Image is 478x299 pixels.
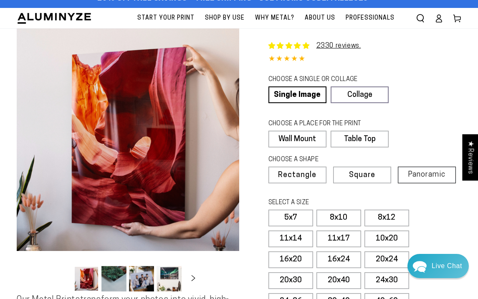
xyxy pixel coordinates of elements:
a: Start Your Print [133,8,199,28]
label: 10x20 [364,231,409,247]
label: Wall Mount [268,131,326,147]
span: Start Your Print [137,13,195,23]
a: Shop By Use [201,8,249,28]
div: Click to open Judge.me floating reviews tab [462,134,478,180]
label: 11x17 [316,231,361,247]
legend: CHOOSE A PLACE FOR THE PRINT [268,119,381,129]
div: Contact Us Directly [432,254,462,278]
button: Slide left [53,269,71,288]
label: 20x24 [364,251,409,268]
div: 4.85 out of 5.0 stars [268,53,462,66]
a: 2330 reviews. [316,43,361,49]
label: 8x12 [364,210,409,226]
span: Square [349,172,375,179]
span: Professionals [346,13,395,23]
button: Load image 2 in gallery view [101,266,126,291]
span: Why Metal? [255,13,294,23]
label: Table Top [331,131,389,147]
button: Load image 1 in gallery view [74,266,99,291]
button: Load image 3 in gallery view [129,266,154,291]
legend: SELECT A SIZE [268,198,381,208]
span: Shop By Use [205,13,245,23]
a: About Us [301,8,339,28]
legend: CHOOSE A SHAPE [268,155,381,165]
media-gallery: Gallery Viewer [17,28,239,294]
span: Panoramic [408,171,445,179]
label: 20x40 [316,272,361,289]
a: Why Metal? [251,8,298,28]
label: 16x20 [268,251,313,268]
legend: CHOOSE A SINGLE OR COLLAGE [268,75,381,84]
label: 20x30 [268,272,313,289]
a: Professionals [341,8,399,28]
label: 24x30 [364,272,409,289]
img: Aluminyze [17,12,92,25]
span: Rectangle [278,172,316,179]
summary: Search our site [411,9,430,28]
label: 11x14 [268,231,313,247]
label: 5x7 [268,210,313,226]
button: Load image 4 in gallery view [157,266,182,291]
label: 8x10 [316,210,361,226]
a: Single Image [268,86,326,103]
button: Slide right [184,269,202,288]
span: About Us [305,13,335,23]
div: Chat widget toggle [407,254,469,278]
label: 16x24 [316,251,361,268]
a: Collage [331,86,389,103]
